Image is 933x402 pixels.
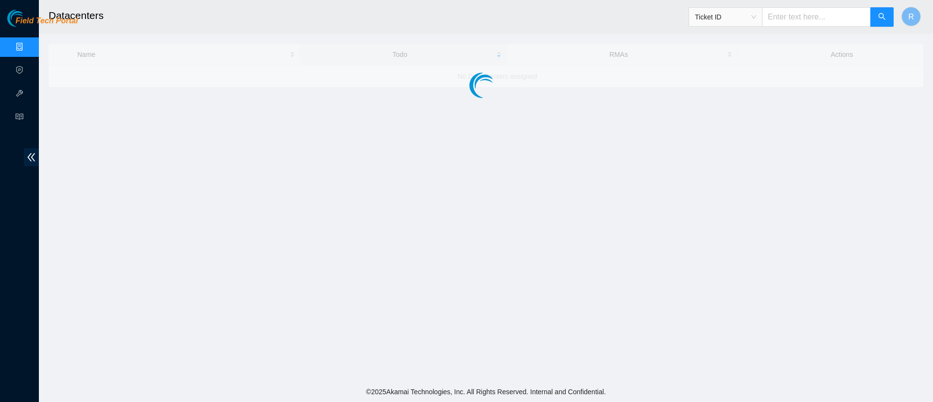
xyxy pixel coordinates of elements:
button: search [870,7,894,27]
a: Akamai TechnologiesField Tech Portal [7,17,78,30]
span: search [878,13,886,22]
span: Field Tech Portal [16,17,78,26]
footer: © 2025 Akamai Technologies, Inc. All Rights Reserved. Internal and Confidential. [39,382,933,402]
img: Akamai Technologies [7,10,49,27]
input: Enter text here... [762,7,871,27]
span: Ticket ID [695,10,756,24]
button: R [901,7,921,26]
span: R [908,11,914,23]
span: double-left [24,148,39,166]
span: read [16,108,23,128]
